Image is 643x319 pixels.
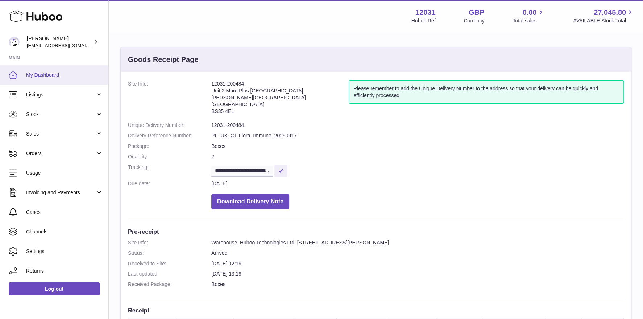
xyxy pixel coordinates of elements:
a: Log out [9,282,100,295]
dt: Quantity: [128,153,211,160]
dt: Package: [128,143,211,150]
a: 0.00 Total sales [513,8,545,24]
dd: 2 [211,153,624,160]
span: Cases [26,209,103,216]
h3: Receipt [128,306,624,314]
span: Returns [26,268,103,274]
span: Total sales [513,17,545,24]
span: Sales [26,130,95,137]
div: Huboo Ref [411,17,436,24]
span: Invoicing and Payments [26,189,95,196]
span: Settings [26,248,103,255]
span: Listings [26,91,95,98]
div: [PERSON_NAME] [27,35,92,49]
strong: 12031 [415,8,436,17]
dd: [DATE] [211,180,624,187]
button: Download Delivery Note [211,194,289,209]
span: My Dashboard [26,72,103,79]
div: Please remember to add the Unique Delivery Number to the address so that your delivery can be qui... [349,80,624,104]
span: 0.00 [523,8,537,17]
dt: Received Package: [128,281,211,288]
span: [EMAIL_ADDRESS][DOMAIN_NAME] [27,42,107,48]
div: Currency [464,17,485,24]
dd: [DATE] 13:19 [211,270,624,277]
dt: Site Info: [128,80,211,118]
dd: 12031-200484 [211,122,624,129]
dt: Received to Site: [128,260,211,267]
span: Channels [26,228,103,235]
dd: Boxes [211,143,624,150]
span: 27,045.80 [594,8,626,17]
dt: Unique Delivery Number: [128,122,211,129]
dt: Last updated: [128,270,211,277]
dt: Site Info: [128,239,211,246]
a: 27,045.80 AVAILABLE Stock Total [573,8,634,24]
span: Orders [26,150,95,157]
dt: Due date: [128,180,211,187]
h3: Pre-receipt [128,228,624,236]
img: admin@makewellforyou.com [9,37,20,47]
dd: PF_UK_GI_Flora_Immune_20250917 [211,132,624,139]
dt: Status: [128,250,211,257]
span: AVAILABLE Stock Total [573,17,634,24]
dt: Delivery Reference Number: [128,132,211,139]
strong: GBP [469,8,484,17]
h3: Goods Receipt Page [128,55,199,65]
dd: Warehouse, Huboo Technologies Ltd, [STREET_ADDRESS][PERSON_NAME] [211,239,624,246]
dd: [DATE] 12:19 [211,260,624,267]
span: Stock [26,111,95,118]
dd: Arrived [211,250,624,257]
span: Usage [26,170,103,177]
dt: Tracking: [128,164,211,177]
dd: Boxes [211,281,624,288]
address: 12031-200484 Unit 2 More Plus [GEOGRAPHIC_DATA] [PERSON_NAME][GEOGRAPHIC_DATA] [GEOGRAPHIC_DATA] ... [211,80,349,118]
